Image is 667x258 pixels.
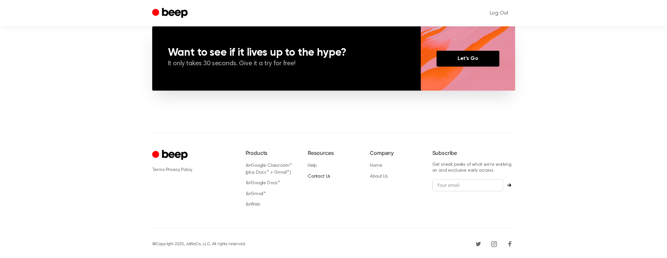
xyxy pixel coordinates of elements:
a: About Us [370,174,388,179]
h6: Resources [308,149,359,157]
a: Let’s Go [437,51,499,67]
a: Privacy Policy [166,168,193,172]
a: Help [308,163,317,168]
a: forGmail™ [246,192,266,196]
a: Beep [152,7,189,20]
button: Subscribe [503,183,515,187]
div: © Copyright 2025, JoWoCo, LLC. All rights reserved. [152,241,246,247]
a: Twitter [473,239,484,249]
i: for [246,181,251,186]
div: · [152,166,235,173]
h3: Want to see if it lives up to the hype? [168,47,405,58]
a: Contact Us [308,174,330,179]
h6: Company [370,149,421,157]
a: Cruip [152,149,189,162]
a: forGoogle Docs™ [246,181,280,186]
a: Terms [152,168,165,172]
a: forGoogle Classroom™ (plus Docs™ + Gmail™) [246,163,292,175]
a: Facebook [505,239,515,249]
h6: Products [246,149,297,157]
a: forWeb [246,202,260,207]
p: It only takes 30 seconds. Give it a try for free! [168,59,405,69]
a: Home [370,163,382,168]
a: Instagram [489,239,499,249]
p: Get sneak peeks of what we’re working on and exclusive early access. [432,162,515,174]
h6: Subscribe [432,149,515,157]
input: Your email [432,179,503,191]
i: for [246,202,251,207]
i: for [246,192,251,196]
i: for [246,163,251,168]
a: Log Out [483,5,515,21]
